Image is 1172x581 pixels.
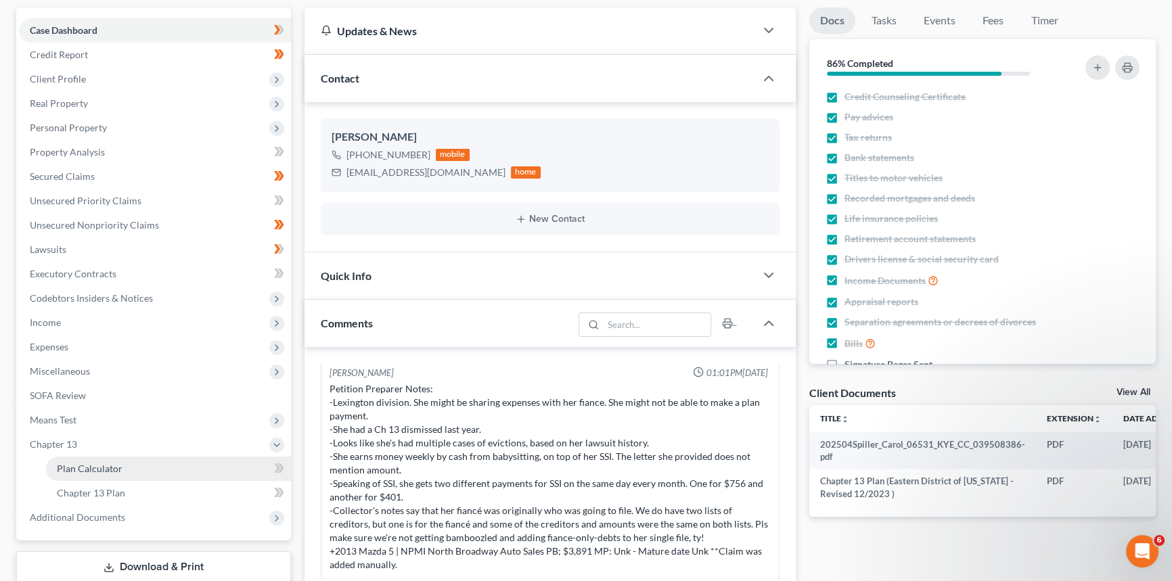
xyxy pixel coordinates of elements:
a: Events [913,7,966,34]
span: Means Test [30,414,76,425]
div: [EMAIL_ADDRESS][DOMAIN_NAME] [346,166,505,179]
a: Unsecured Nonpriority Claims [19,213,291,237]
a: View All [1117,388,1150,397]
td: 202504Spiller_Carol_06531_KYE_CC_039508386-pdf [809,432,1036,469]
a: Property Analysis [19,140,291,164]
div: [PERSON_NAME] [332,129,769,145]
div: Updates & News [321,24,739,38]
span: Quick Info [321,269,371,282]
a: Docs [809,7,855,34]
span: Contact [321,72,359,85]
span: Chapter 13 Plan [57,487,125,498]
span: Miscellaneous [30,365,90,377]
span: Recorded mortgages and deeds [844,191,975,205]
span: Unsecured Priority Claims [30,195,141,206]
div: Client Documents [809,386,896,400]
span: Tax returns [844,131,892,144]
a: SOFA Review [19,384,291,408]
span: Drivers license & social security card [844,252,999,266]
a: Plan Calculator [46,457,291,481]
span: Separation agreements or decrees of divorces [844,315,1036,329]
a: Case Dashboard [19,18,291,43]
span: Secured Claims [30,170,95,182]
i: unfold_more [841,415,849,423]
span: Expenses [30,341,68,352]
span: 01:01PM[DATE] [706,367,768,379]
a: Unsecured Priority Claims [19,189,291,213]
span: Life insurance policies [844,212,938,225]
div: home [511,166,541,179]
div: Petition Preparer Notes: -Lexington division. She might be sharing expenses with her fiance. She ... [330,382,771,572]
span: SOFA Review [30,390,86,401]
strong: 86% Completed [827,57,893,69]
i: unfold_more [1094,415,1102,423]
span: Income [30,317,61,328]
span: Appraisal reports [844,295,918,308]
span: Real Property [30,97,88,109]
span: Unsecured Nonpriority Claims [30,219,159,231]
a: Titleunfold_more [820,413,849,423]
td: Chapter 13 Plan (Eastern District of [US_STATE] - Revised 12/2023 ) [809,469,1036,506]
a: Extensionunfold_more [1047,413,1102,423]
span: Credit Report [30,49,88,60]
a: Lawsuits [19,237,291,262]
button: New Contact [332,214,769,225]
span: Signature Pages Sent [844,358,932,371]
div: [PHONE_NUMBER] [346,148,430,162]
iframe: Intercom live chat [1126,535,1158,567]
span: Bills [844,337,863,350]
span: Property Analysis [30,146,105,158]
a: Chapter 13 Plan [46,481,291,505]
span: Lawsuits [30,243,66,255]
span: Executory Contracts [30,268,116,279]
span: 6 [1154,535,1165,546]
td: PDF [1036,469,1112,506]
a: Secured Claims [19,164,291,189]
span: Client Profile [30,73,86,85]
a: Timer [1020,7,1069,34]
a: Tasks [861,7,907,34]
span: Codebtors Insiders & Notices [30,292,153,304]
span: Case Dashboard [30,24,97,36]
span: Additional Documents [30,511,125,523]
span: Retirement account statements [844,232,976,246]
span: Income Documents [844,274,926,287]
input: Search... [603,313,711,336]
span: Titles to motor vehicles [844,171,943,185]
span: Bank statements [844,151,914,164]
span: Credit Counseling Certificate [844,90,966,103]
span: Comments [321,317,373,329]
span: Personal Property [30,122,107,133]
a: Executory Contracts [19,262,291,286]
span: Pay advices [844,110,893,124]
div: mobile [436,149,470,161]
div: [PERSON_NAME] [330,367,394,379]
a: Credit Report [19,43,291,67]
td: PDF [1036,432,1112,469]
a: Fees [972,7,1015,34]
span: Plan Calculator [57,463,122,474]
span: Chapter 13 [30,438,77,450]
